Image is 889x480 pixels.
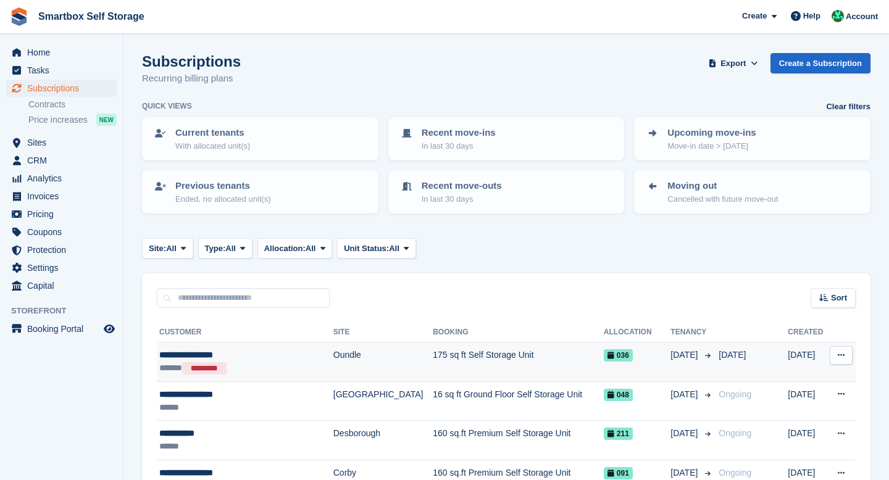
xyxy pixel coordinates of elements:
[6,188,117,205] a: menu
[175,179,271,193] p: Previous tenants
[333,342,433,382] td: Oundle
[27,44,101,61] span: Home
[389,242,399,255] span: All
[28,114,88,126] span: Price increases
[6,134,117,151] a: menu
[96,114,117,126] div: NEW
[143,172,377,212] a: Previous tenants Ended, no allocated unit(s)
[832,10,844,22] img: Elinor Shepherd
[670,427,700,440] span: [DATE]
[175,193,271,205] p: Ended, no allocated unit(s)
[27,277,101,294] span: Capital
[333,421,433,460] td: Desborough
[6,62,117,79] a: menu
[27,205,101,223] span: Pricing
[667,193,778,205] p: Cancelled with future move-out
[719,468,751,478] span: Ongoing
[333,381,433,421] td: [GEOGRAPHIC_DATA]
[433,323,604,342] th: Booking
[10,7,28,26] img: stora-icon-8386f47178a22dfd0bd8f6a31ec36ba5ce8667c1dd55bd0f319d3a0aa187defe.svg
[635,172,869,212] a: Moving out Cancelled with future move-out
[846,10,878,23] span: Account
[102,321,117,336] a: Preview store
[225,242,236,255] span: All
[422,193,502,205] p: In last 30 days
[27,259,101,276] span: Settings
[604,467,633,479] span: 091
[11,305,123,317] span: Storefront
[6,44,117,61] a: menu
[390,172,624,212] a: Recent move-outs In last 30 days
[33,6,149,27] a: Smartbox Self Storage
[670,388,700,401] span: [DATE]
[788,381,827,421] td: [DATE]
[826,101,870,113] a: Clear filters
[719,389,751,399] span: Ongoing
[433,342,604,382] td: 175 sq ft Self Storage Unit
[422,179,502,193] p: Recent move-outs
[28,113,117,126] a: Price increases NEW
[6,80,117,97] a: menu
[264,242,306,255] span: Allocation:
[788,342,827,382] td: [DATE]
[667,140,756,152] p: Move-in date > [DATE]
[742,10,767,22] span: Create
[27,152,101,169] span: CRM
[6,170,117,187] a: menu
[157,323,333,342] th: Customer
[27,188,101,205] span: Invoices
[27,320,101,337] span: Booking Portal
[27,170,101,187] span: Analytics
[422,140,496,152] p: In last 30 days
[142,101,192,112] h6: Quick views
[27,80,101,97] span: Subscriptions
[719,428,751,438] span: Ongoing
[604,323,670,342] th: Allocation
[720,57,746,70] span: Export
[344,242,389,255] span: Unit Status:
[175,126,250,140] p: Current tenants
[433,421,604,460] td: 160 sq.ft Premium Self Storage Unit
[670,466,700,479] span: [DATE]
[142,238,193,259] button: Site: All
[175,140,250,152] p: With allocated unit(s)
[770,53,870,73] a: Create a Subscription
[142,72,241,86] p: Recurring billing plans
[142,53,241,70] h1: Subscriptions
[788,323,827,342] th: Created
[6,320,117,337] a: menu
[198,238,253,259] button: Type: All
[166,242,177,255] span: All
[422,126,496,140] p: Recent move-ins
[143,118,377,159] a: Current tenants With allocated unit(s)
[306,242,316,255] span: All
[28,99,117,110] a: Contracts
[831,292,847,304] span: Sort
[27,134,101,151] span: Sites
[333,323,433,342] th: Site
[788,421,827,460] td: [DATE]
[6,241,117,259] a: menu
[635,118,869,159] a: Upcoming move-ins Move-in date > [DATE]
[706,53,761,73] button: Export
[604,389,633,401] span: 048
[6,259,117,276] a: menu
[667,179,778,193] p: Moving out
[27,62,101,79] span: Tasks
[27,223,101,241] span: Coupons
[604,349,633,362] span: 036
[337,238,415,259] button: Unit Status: All
[6,205,117,223] a: menu
[670,323,714,342] th: Tenancy
[27,241,101,259] span: Protection
[6,152,117,169] a: menu
[604,428,633,440] span: 211
[719,350,746,360] span: [DATE]
[257,238,333,259] button: Allocation: All
[390,118,624,159] a: Recent move-ins In last 30 days
[667,126,756,140] p: Upcoming move-ins
[6,277,117,294] a: menu
[433,381,604,421] td: 16 sq ft Ground Floor Self Storage Unit
[6,223,117,241] a: menu
[149,242,166,255] span: Site:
